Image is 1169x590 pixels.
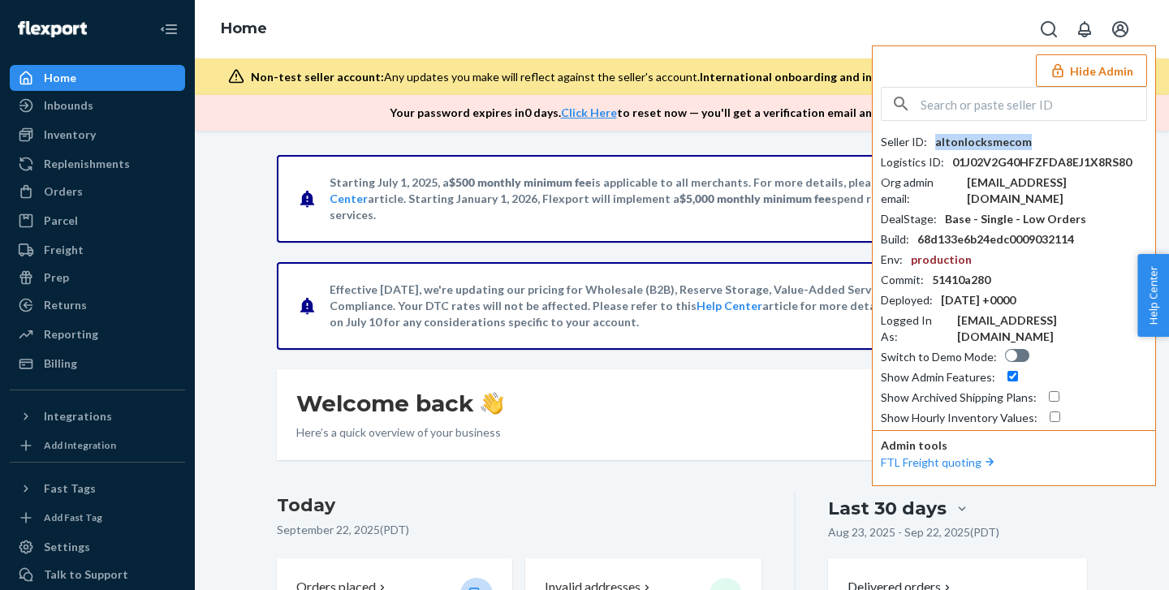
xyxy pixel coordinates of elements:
a: Home [221,19,267,37]
input: Search or paste seller ID [921,88,1146,120]
a: Add Integration [10,436,185,455]
button: Hide Admin [1036,54,1147,87]
a: Returns [10,292,185,318]
div: Org admin email : [881,174,959,207]
div: Seller ID : [881,134,927,150]
a: Orders [10,179,185,205]
img: Flexport logo [18,21,87,37]
div: Any updates you make will reflect against the seller's account. [251,69,1120,85]
a: Reporting [10,321,185,347]
div: [EMAIL_ADDRESS][DOMAIN_NAME] [957,312,1147,345]
a: Replenishments [10,151,185,177]
div: Prep [44,269,69,286]
div: Parcel [44,213,78,229]
div: Show Archived Shipping Plans : [881,390,1037,406]
a: Add Fast Tag [10,508,185,528]
span: $500 monthly minimum fee [449,175,592,189]
div: Base - Single - Low Orders [945,211,1086,227]
div: Returns [44,297,87,313]
button: Close Navigation [153,13,185,45]
p: Here’s a quick overview of your business [296,424,503,441]
div: DealStage : [881,211,937,227]
div: Talk to Support [44,566,128,583]
a: Prep [10,265,185,291]
div: 01J02V2G40HFZFDA8EJ1X8RS80 [952,154,1132,170]
div: [EMAIL_ADDRESS][DOMAIN_NAME] [967,174,1147,207]
span: Non-test seller account: [251,70,384,84]
div: 68d133e6b24edc0009032114 [917,231,1074,248]
div: Show Hourly Inventory Values : [881,410,1037,426]
a: FTL Freight quoting [881,455,998,469]
span: International onboarding and inbounding may not work during impersonation. [700,70,1120,84]
div: Billing [44,355,77,372]
div: Add Fast Tag [44,510,102,524]
div: Show Admin Features : [881,369,995,385]
div: Fast Tags [44,480,96,497]
div: Reporting [44,326,98,342]
div: Logistics ID : [881,154,944,170]
a: Inventory [10,122,185,148]
div: Deployed : [881,292,933,308]
div: altonlocksmecom [935,134,1032,150]
div: [DATE] +0000 [941,292,1016,308]
a: Settings [10,534,185,560]
p: Aug 23, 2025 - Sep 22, 2025 ( PDT ) [828,524,999,540]
div: Home [44,70,76,86]
a: Click Here [561,106,617,119]
div: 51410a280 [932,272,990,288]
p: Effective [DATE], we're updating our pricing for Wholesale (B2B), Reserve Storage, Value-Added Se... [330,282,1032,330]
div: Settings [44,539,90,555]
p: September 22, 2025 ( PDT ) [277,522,761,538]
div: Commit : [881,272,924,288]
span: $5,000 monthly minimum fee [679,192,831,205]
button: Integrations [10,403,185,429]
img: hand-wave emoji [481,392,503,415]
a: Billing [10,351,185,377]
p: Starting July 1, 2025, a is applicable to all merchants. For more details, please refer to this a... [330,174,1032,223]
button: Open notifications [1068,13,1101,45]
a: Talk to Support [10,562,185,588]
a: Inbounds [10,93,185,118]
ol: breadcrumbs [208,6,280,53]
div: production [911,252,972,268]
a: Help Center [697,299,762,312]
h1: Welcome back [296,389,503,418]
p: Admin tools [881,437,1147,454]
div: Replenishments [44,156,130,172]
div: Switch to Demo Mode : [881,349,997,365]
div: Last 30 days [828,496,947,521]
a: Home [10,65,185,91]
div: Env : [881,252,903,268]
div: Orders [44,183,83,200]
div: Freight [44,242,84,258]
div: Inventory [44,127,96,143]
div: Integrations [44,408,112,424]
button: Fast Tags [10,476,185,502]
button: Open Search Box [1033,13,1065,45]
div: Build : [881,231,909,248]
button: Open account menu [1104,13,1137,45]
p: Your password expires in 0 days . to reset now — you'll get a verification email and be logged out. [390,105,959,121]
div: Logged In As : [881,312,949,345]
h3: Today [277,493,761,519]
div: Inbounds [44,97,93,114]
div: Add Integration [44,438,116,452]
a: Parcel [10,208,185,234]
button: Help Center [1137,254,1169,337]
a: Freight [10,237,185,263]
